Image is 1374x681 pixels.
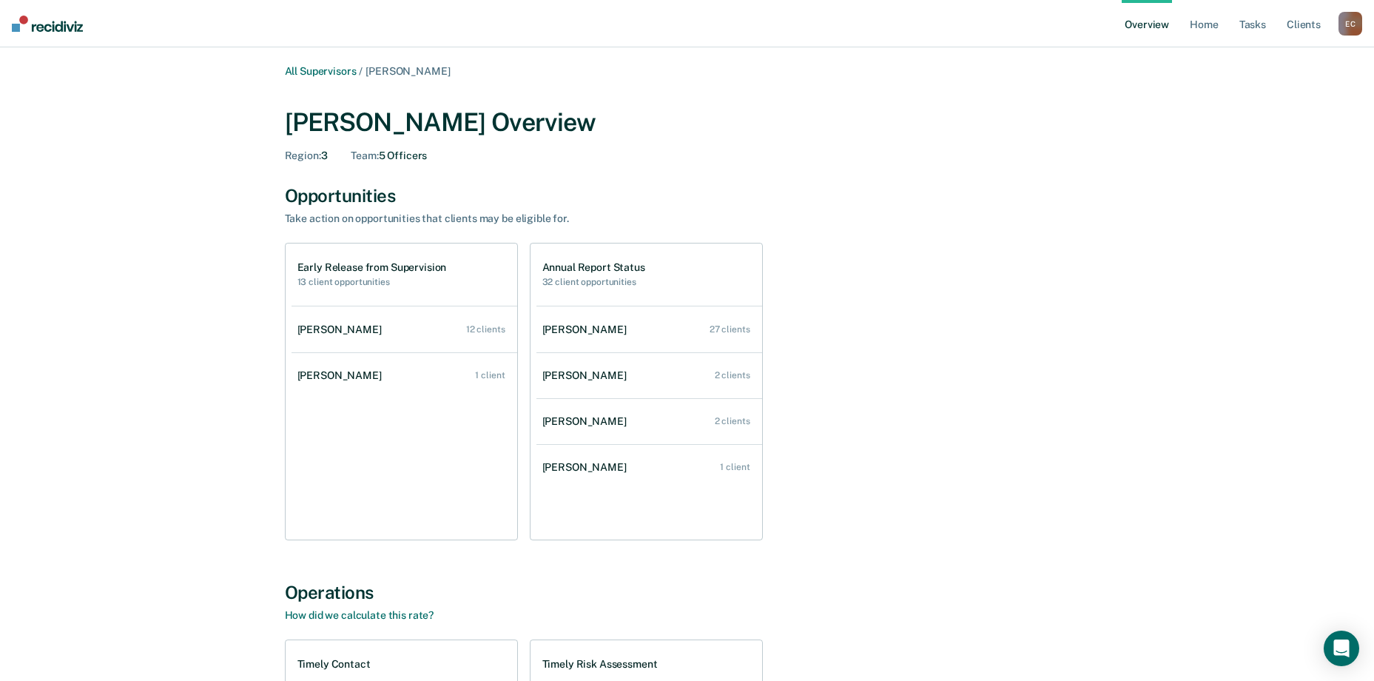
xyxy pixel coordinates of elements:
div: Operations [285,582,1090,603]
h2: 32 client opportunities [542,277,645,287]
div: Take action on opportunities that clients may be eligible for. [285,212,803,225]
div: 1 client [475,370,505,380]
div: [PERSON_NAME] [297,323,388,336]
div: E C [1338,12,1362,36]
div: [PERSON_NAME] [542,323,633,336]
a: All Supervisors [285,65,357,77]
h2: 13 client opportunities [297,277,447,287]
a: [PERSON_NAME] 2 clients [536,355,762,397]
div: 3 [285,150,328,162]
div: 2 clients [715,370,750,380]
div: 5 Officers [351,150,427,162]
div: [PERSON_NAME] [542,369,633,382]
div: 27 clients [710,324,750,335]
div: [PERSON_NAME] [297,369,388,382]
span: / [356,65,366,77]
span: [PERSON_NAME] [366,65,450,77]
img: Recidiviz [12,16,83,32]
div: 2 clients [715,416,750,426]
a: [PERSON_NAME] 2 clients [536,400,762,443]
div: [PERSON_NAME] Overview [285,107,1090,138]
span: Team : [351,150,378,161]
div: [PERSON_NAME] [542,461,633,474]
h1: Early Release from Supervision [297,261,447,274]
span: Region : [285,150,321,161]
a: [PERSON_NAME] 27 clients [536,309,762,351]
div: [PERSON_NAME] [542,415,633,428]
div: 12 clients [466,324,505,335]
h1: Annual Report Status [542,261,645,274]
h1: Timely Risk Assessment [542,658,658,671]
a: [PERSON_NAME] 1 client [292,355,517,397]
h1: Timely Contact [297,658,371,671]
button: EC [1338,12,1362,36]
div: Opportunities [285,185,1090,207]
div: 1 client [720,462,750,472]
a: How did we calculate this rate? [285,609,434,621]
div: Open Intercom Messenger [1324,631,1359,666]
a: [PERSON_NAME] 12 clients [292,309,517,351]
a: [PERSON_NAME] 1 client [536,446,762,489]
